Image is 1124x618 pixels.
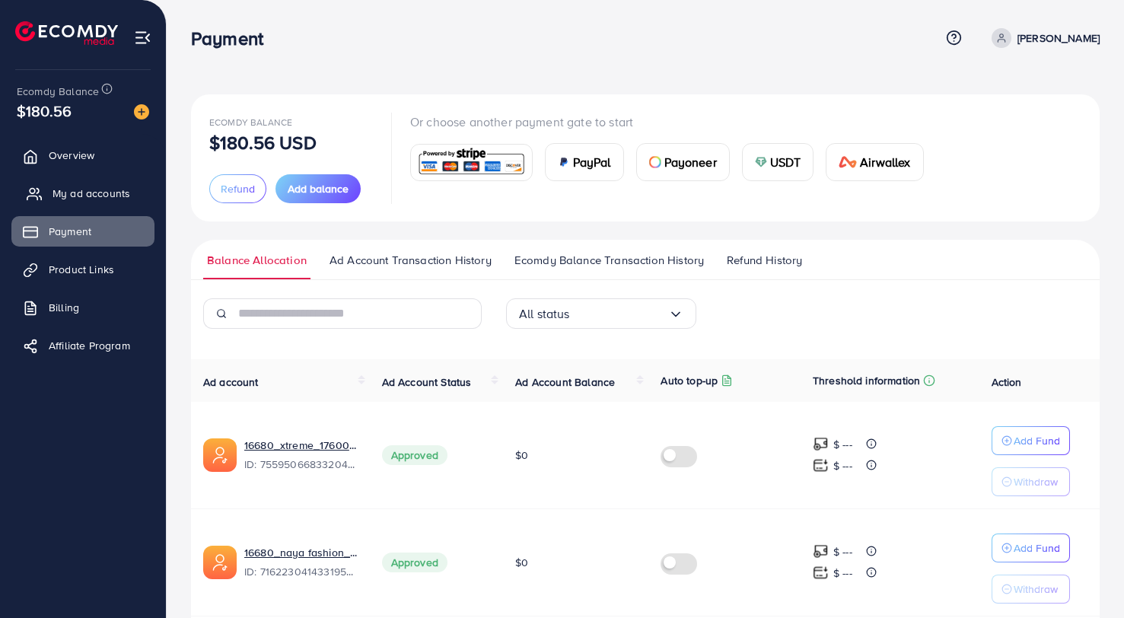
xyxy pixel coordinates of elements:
span: Ad account [203,374,259,390]
img: top-up amount [813,565,829,581]
span: All status [519,302,570,326]
span: ID: 7559506683320451090 [244,457,358,472]
p: $180.56 USD [209,133,317,151]
span: Billing [49,300,79,315]
p: $ --- [833,435,852,454]
a: Overview [11,140,154,170]
p: Add Fund [1014,539,1060,557]
span: Ecomdy Balance Transaction History [514,252,704,269]
span: Refund History [727,252,802,269]
p: Threshold information [813,371,920,390]
span: Affiliate Program [49,338,130,353]
span: Airwallex [860,153,910,171]
span: Add balance [288,181,349,196]
p: $ --- [833,564,852,582]
a: My ad accounts [11,178,154,209]
button: Withdraw [992,575,1070,604]
div: <span class='underline'>16680_xtreme_1760084941541</span></br>7559506683320451090 [244,438,358,473]
button: Add Fund [992,534,1070,562]
a: cardPayPal [545,143,624,181]
span: $0 [515,555,528,570]
a: Payment [11,216,154,247]
img: card [755,156,767,168]
a: [PERSON_NAME] [985,28,1100,48]
a: 16680_naya fashion_1667598160202 [244,545,358,560]
span: $0 [515,448,528,463]
h3: Payment [191,27,275,49]
p: Withdraw [1014,580,1058,598]
img: ic-ads-acc.e4c84228.svg [203,546,237,579]
img: card [558,156,570,168]
span: Overview [49,148,94,163]
button: Add Fund [992,426,1070,455]
span: Payoneer [664,153,717,171]
a: cardUSDT [742,143,814,181]
span: Approved [382,553,447,572]
p: $ --- [833,543,852,561]
span: Ecomdy Balance [209,116,292,129]
p: Withdraw [1014,473,1058,491]
span: Approved [382,445,447,465]
div: Search for option [506,298,696,329]
button: Add balance [275,174,361,203]
span: Ad Account Status [382,374,472,390]
a: Affiliate Program [11,330,154,361]
span: Product Links [49,262,114,277]
img: menu [134,29,151,46]
span: Refund [221,181,255,196]
p: [PERSON_NAME] [1017,29,1100,47]
p: Auto top-up [661,371,718,390]
a: 16680_xtreme_1760084941541 [244,438,358,453]
button: Refund [209,174,266,203]
span: USDT [770,153,801,171]
img: logo [15,21,118,45]
span: My ad accounts [53,186,130,201]
a: cardAirwallex [826,143,923,181]
p: Or choose another payment gate to start [410,113,936,131]
input: Search for option [570,302,668,326]
span: Payment [49,224,91,239]
span: Ad Account Balance [515,374,615,390]
img: card [839,156,857,168]
img: ic-ads-acc.e4c84228.svg [203,438,237,472]
img: top-up amount [813,457,829,473]
img: top-up amount [813,436,829,452]
div: <span class='underline'>16680_naya fashion_1667598160202</span></br>7162230414331953154 [244,545,358,580]
span: Balance Allocation [207,252,307,269]
p: $ --- [833,457,852,475]
img: card [649,156,661,168]
a: card [410,144,533,181]
span: Ad Account Transaction History [330,252,492,269]
img: image [134,104,149,119]
a: Billing [11,292,154,323]
p: Add Fund [1014,432,1060,450]
iframe: Chat [1059,550,1113,607]
img: top-up amount [813,543,829,559]
button: Withdraw [992,467,1070,496]
img: card [416,146,527,179]
span: Action [992,374,1022,390]
span: $180.56 [17,100,72,122]
a: cardPayoneer [636,143,730,181]
span: PayPal [573,153,611,171]
span: ID: 7162230414331953154 [244,564,358,579]
a: Product Links [11,254,154,285]
span: Ecomdy Balance [17,84,99,99]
